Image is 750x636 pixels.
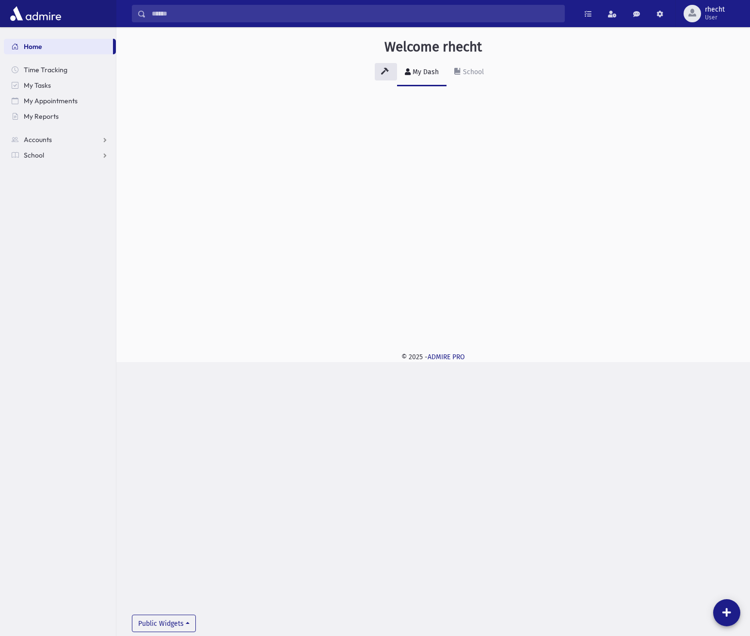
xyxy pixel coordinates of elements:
a: My Tasks [4,78,116,93]
a: My Dash [397,59,447,86]
span: My Reports [24,112,59,121]
h3: Welcome rhecht [384,39,482,55]
span: Accounts [24,135,52,144]
span: rhecht [705,6,725,14]
a: Time Tracking [4,62,116,78]
span: Home [24,42,42,51]
a: My Reports [4,109,116,124]
img: AdmirePro [8,4,64,23]
div: School [461,68,484,76]
div: My Dash [411,68,439,76]
span: My Appointments [24,96,78,105]
input: Search [146,5,564,22]
span: User [705,14,725,21]
a: School [4,147,116,163]
span: School [24,151,44,159]
a: My Appointments [4,93,116,109]
a: School [447,59,492,86]
div: © 2025 - [132,352,734,362]
button: Public Widgets [132,615,196,632]
span: Time Tracking [24,65,67,74]
span: My Tasks [24,81,51,90]
a: Home [4,39,113,54]
a: Accounts [4,132,116,147]
a: ADMIRE PRO [428,353,465,361]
